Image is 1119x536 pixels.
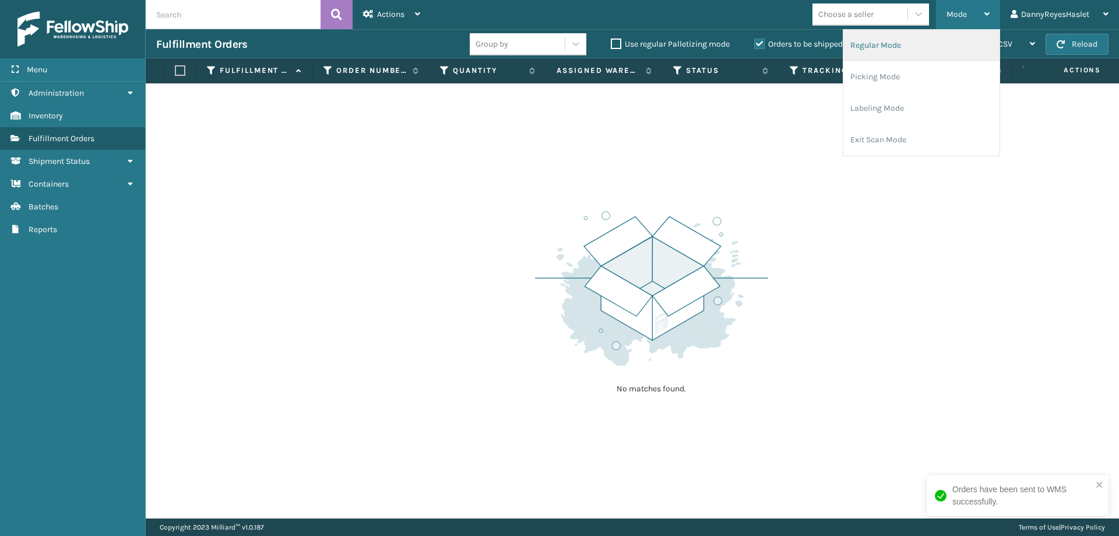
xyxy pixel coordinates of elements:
li: Picking Mode [843,61,1000,93]
span: Reports [29,225,57,234]
label: Tracking Number [803,65,873,76]
label: Fulfillment Order Id [220,65,290,76]
button: close [1096,480,1104,491]
label: Quantity [453,65,523,76]
button: Reload [1046,34,1109,55]
span: Batches [29,202,58,212]
label: Orders to be shipped [DATE] [754,39,867,49]
span: Administration [29,88,84,98]
li: Regular Mode [843,30,1000,61]
label: Assigned Warehouse [557,65,640,76]
span: Inventory [29,111,63,121]
span: Menu [27,65,47,75]
h3: Fulfillment Orders [156,37,247,51]
div: Orders have been sent to WMS successfully. [952,484,1092,508]
span: Fulfillment Orders [29,134,94,143]
span: Actions [377,9,404,19]
label: Use regular Palletizing mode [611,39,730,49]
div: Choose a seller [818,8,874,20]
span: Actions [1027,61,1108,80]
label: Order Number [336,65,407,76]
li: Exit Scan Mode [843,124,1000,156]
span: Shipment Status [29,156,90,166]
img: logo [17,12,128,47]
label: Status [686,65,756,76]
div: Group by [476,38,508,50]
li: Labeling Mode [843,93,1000,124]
span: Mode [946,9,967,19]
span: Containers [29,179,69,189]
p: Copyright 2023 Milliard™ v 1.0.187 [160,519,264,536]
